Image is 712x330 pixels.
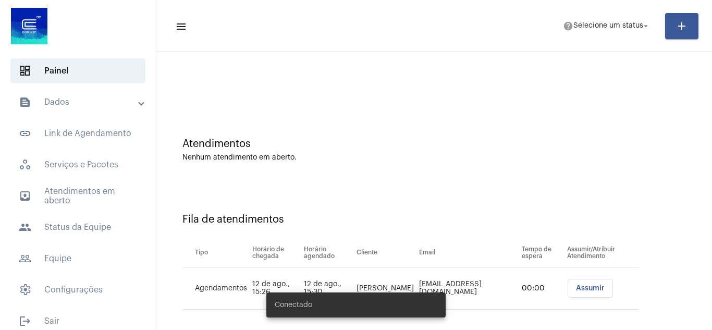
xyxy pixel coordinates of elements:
td: Agendamentos [182,267,250,310]
td: 12 de ago., 15:30 [301,267,354,310]
mat-icon: sidenav icon [175,20,186,33]
td: 00:00 [519,267,565,310]
mat-icon: sidenav icon [19,252,31,265]
div: Nenhum atendimento em aberto. [182,154,686,162]
span: Painel [10,58,145,83]
mat-icon: sidenav icon [19,221,31,234]
span: sidenav icon [19,284,31,296]
span: Selecione um status [573,22,643,30]
mat-icon: sidenav icon [19,190,31,202]
mat-icon: arrow_drop_down [641,21,650,31]
div: Atendimentos [182,138,686,150]
span: Configurações [10,277,145,302]
button: Selecione um status [557,16,657,36]
th: Assumir/Atribuir Atendimento [564,238,639,267]
span: Serviços e Pacotes [10,152,145,177]
td: 12 de ago., 15:26 [250,267,301,310]
mat-icon: help [563,21,573,31]
span: Assumir [576,285,605,292]
mat-expansion-panel-header: sidenav iconDados [6,90,156,115]
th: Email [416,238,519,267]
span: Equipe [10,246,145,271]
td: [PERSON_NAME] [354,267,416,310]
span: sidenav icon [19,65,31,77]
th: Tempo de espera [519,238,565,267]
span: Conectado [275,300,312,310]
mat-icon: sidenav icon [19,315,31,327]
mat-chip-list: selection [567,279,639,298]
span: Link de Agendamento [10,121,145,146]
th: Tipo [182,238,250,267]
img: d4669ae0-8c07-2337-4f67-34b0df7f5ae4.jpeg [8,5,50,47]
mat-icon: add [676,20,688,32]
span: sidenav icon [19,158,31,171]
div: Fila de atendimentos [182,214,686,225]
button: Assumir [568,279,613,298]
span: Status da Equipe [10,215,145,240]
th: Horário agendado [301,238,354,267]
span: Atendimentos em aberto [10,184,145,209]
mat-icon: sidenav icon [19,96,31,108]
th: Cliente [354,238,416,267]
mat-icon: sidenav icon [19,127,31,140]
td: [EMAIL_ADDRESS][DOMAIN_NAME] [416,267,519,310]
th: Horário de chegada [250,238,301,267]
mat-panel-title: Dados [19,96,139,108]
